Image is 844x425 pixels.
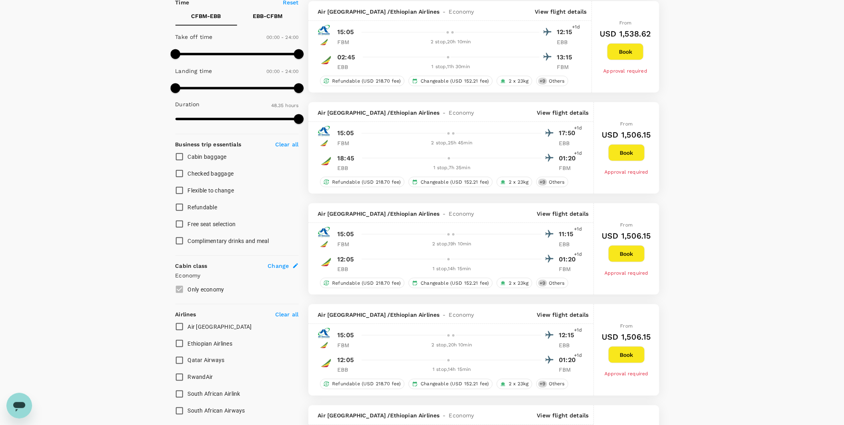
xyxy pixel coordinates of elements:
p: View flight details [535,8,587,16]
span: Flexible to change [188,187,234,194]
div: Refundable (USD 218.70 fee) [320,177,405,187]
div: 2 x 23kg [497,379,532,389]
button: Book [608,245,645,262]
span: +1d [574,150,582,158]
span: Air [GEOGRAPHIC_DATA] / Ethiopian Airlines [318,109,440,117]
p: 13:15 [557,53,577,62]
div: 2 stop , 20h 10min [363,341,542,349]
span: Air [GEOGRAPHIC_DATA] / Ethiopian Airlines [318,210,440,218]
p: EBB [559,341,579,349]
p: Clear all [275,310,298,318]
span: + 9 [538,78,547,85]
span: From [620,222,633,228]
p: EBB [338,164,358,172]
p: 12:05 [338,255,354,264]
p: EBB [557,38,577,46]
p: 12:15 [557,27,577,37]
img: TC [318,24,330,36]
h6: USD 1,506.15 [602,128,651,141]
span: Air [GEOGRAPHIC_DATA] / Ethiopian Airlines [318,311,440,319]
span: Only economy [188,286,224,293]
span: Others [546,280,568,287]
span: Others [546,179,568,186]
div: 2 stop , 19h 10min [363,240,542,248]
p: 18:45 [338,154,355,163]
div: +9Others [536,177,568,187]
div: +9Others [536,76,568,86]
img: TC [318,226,330,238]
span: 2 x 23kg [506,78,532,85]
button: Book [608,144,645,161]
div: +9Others [536,278,568,288]
p: EBB [338,265,358,273]
span: +1d [574,326,582,334]
p: View flight details [537,210,589,218]
h6: USD 1,506.15 [602,330,651,343]
div: Refundable (USD 218.70 fee) [320,379,405,389]
iframe: Button to launch messaging window [6,393,32,419]
div: 1 stop , 7h 35min [363,164,542,172]
span: Refundable [188,204,218,210]
img: ET [318,153,334,169]
div: 2 stop , 25h 45min [363,139,542,147]
span: Approval required [604,371,649,377]
p: 15:05 [338,229,354,239]
p: 15:05 [338,330,354,340]
p: FBM [338,341,358,349]
p: View flight details [537,412,589,420]
img: TC [318,327,330,339]
div: 1 stop , 14h 15min [363,265,542,273]
div: Refundable (USD 218.70 fee) [320,278,405,288]
span: Refundable (USD 218.70 fee) [329,78,404,85]
img: ET [318,36,330,48]
span: From [620,323,633,329]
span: Approval required [604,169,649,175]
p: 01:20 [559,255,579,264]
p: EBB [338,63,358,71]
p: 12:15 [559,330,579,340]
span: Complimentary drinks and meal [188,238,269,244]
span: Checked baggage [188,170,234,177]
img: ET [318,52,334,68]
img: ET [318,238,330,250]
div: Changeable (USD 152.21 fee) [409,76,493,86]
span: From [619,20,632,26]
p: FBM [559,265,579,273]
span: Refundable (USD 218.70 fee) [329,280,404,287]
div: +9Others [536,379,568,389]
p: FBM [559,164,579,172]
p: FBM [338,240,358,248]
span: RwandAir [188,374,213,380]
span: - [440,210,449,218]
h6: USD 1,538.62 [600,27,651,40]
span: +1d [574,124,582,132]
span: From [620,121,633,127]
p: View flight details [537,311,589,319]
span: - [440,412,449,420]
span: - [440,8,449,16]
p: EBB [338,366,358,374]
span: + 9 [538,179,547,186]
div: Changeable (USD 152.21 fee) [409,177,493,187]
p: Economy [175,271,299,279]
button: Book [608,346,645,363]
div: 2 x 23kg [497,177,532,187]
p: EBB [559,139,579,147]
span: Others [546,78,568,85]
p: EBB [559,240,579,248]
span: +1d [574,352,582,360]
span: 00:00 - 24:00 [267,34,299,40]
p: 01:20 [559,356,579,365]
div: Changeable (USD 152.21 fee) [409,379,493,389]
p: Landing time [175,67,212,75]
div: 2 x 23kg [497,76,532,86]
span: + 9 [538,280,547,287]
p: 02:45 [338,53,355,62]
span: Free seat selection [188,221,236,227]
span: Economy [449,311,474,319]
img: ET [318,339,330,351]
p: Take off time [175,33,213,41]
p: 15:05 [338,128,354,138]
span: 00:00 - 24:00 [267,69,299,74]
span: Qatar Airways [188,357,225,364]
